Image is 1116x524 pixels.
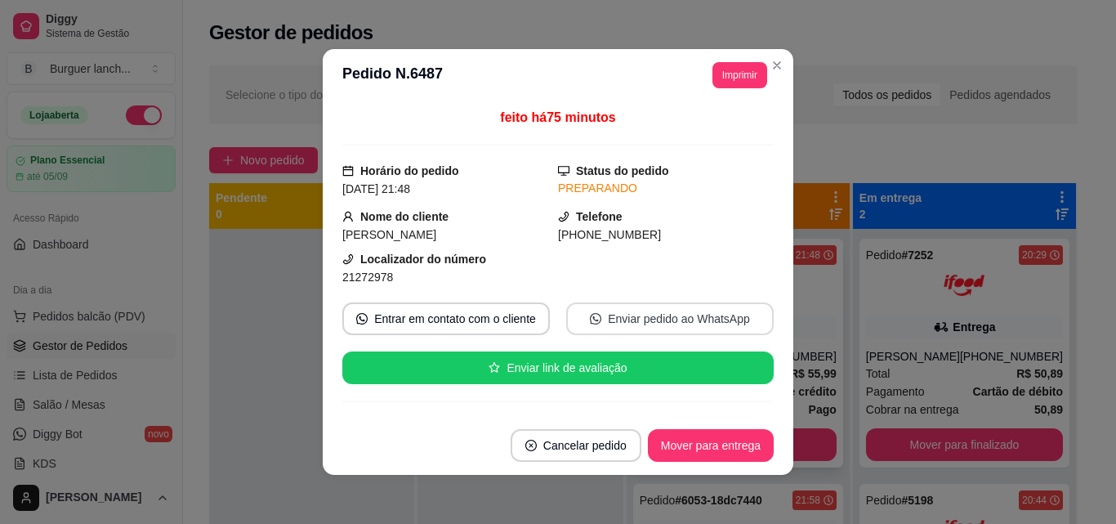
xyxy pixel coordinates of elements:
span: whats-app [356,313,368,325]
button: starEnviar link de avaliação [342,352,774,384]
span: calendar [342,165,354,177]
span: star [489,362,500,374]
span: close-circle [525,440,537,451]
span: [PHONE_NUMBER] [558,228,661,241]
button: close-circleCancelar pedido [511,429,641,462]
button: Imprimir [712,62,767,88]
span: feito há 75 minutos [500,110,615,124]
span: phone [342,253,354,265]
strong: Horário do pedido [360,164,459,177]
button: Close [764,52,790,78]
button: whats-appEntrar em contato com o cliente [342,302,550,335]
span: phone [558,211,569,222]
strong: Telefone [576,210,623,223]
div: PREPARANDO [558,180,774,197]
span: 21272978 [342,271,393,284]
span: whats-app [590,313,601,325]
span: [PERSON_NAME] [342,228,436,241]
span: desktop [558,165,569,177]
strong: Localizador do número [360,253,486,266]
span: [DATE] 21:48 [342,182,410,195]
button: whats-appEnviar pedido ao WhatsApp [566,302,774,335]
strong: Status do pedido [576,164,669,177]
strong: Nome do cliente [360,210,449,223]
h3: Pedido N. 6487 [342,62,443,88]
button: Mover para entrega [648,429,774,462]
span: user [342,211,354,222]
